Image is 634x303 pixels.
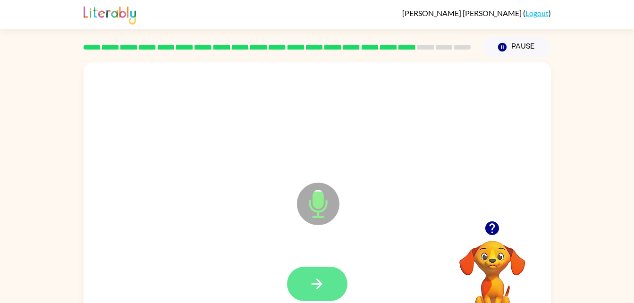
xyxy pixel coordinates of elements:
[482,36,551,58] button: Pause
[84,4,136,25] img: Literably
[402,8,551,17] div: ( )
[525,8,549,17] a: Logout
[402,8,523,17] span: [PERSON_NAME] [PERSON_NAME]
